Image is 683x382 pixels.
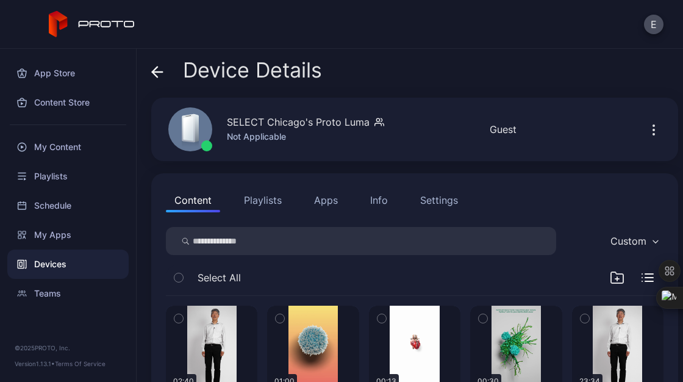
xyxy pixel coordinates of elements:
a: App Store [7,59,129,88]
div: SELECT Chicago's Proto Luma [227,115,370,129]
a: My Content [7,132,129,162]
button: Apps [306,188,346,212]
button: Info [362,188,396,212]
div: Custom [610,235,646,247]
button: E [644,15,663,34]
a: Schedule [7,191,129,220]
button: Settings [412,188,467,212]
div: Settings [420,193,458,207]
div: Guest [490,122,517,137]
button: Content [166,188,220,212]
a: My Apps [7,220,129,250]
a: Terms Of Service [55,360,105,367]
a: Content Store [7,88,129,117]
button: Playlists [235,188,290,212]
span: Select All [198,270,241,285]
div: Info [370,193,388,207]
span: Version 1.13.1 • [15,360,55,367]
a: Teams [7,279,129,308]
span: Device Details [183,59,322,82]
div: © 2025 PROTO, Inc. [15,343,121,353]
a: Devices [7,250,129,279]
div: Not Applicable [227,129,384,144]
button: Custom [604,227,663,255]
a: Playlists [7,162,129,191]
